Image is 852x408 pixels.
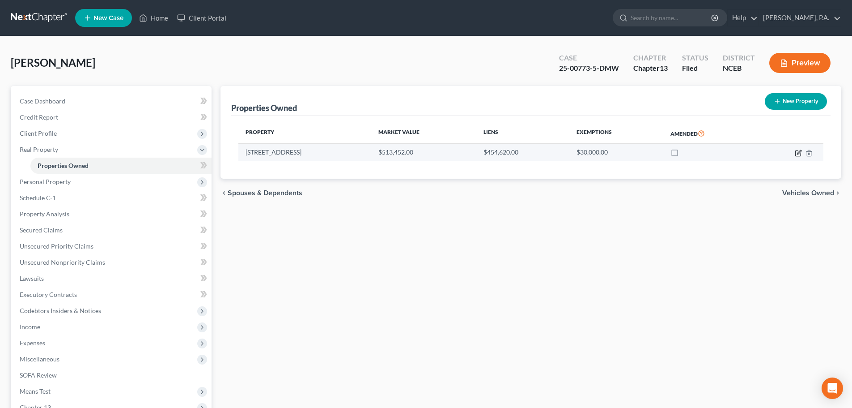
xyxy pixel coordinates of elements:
[782,189,841,197] button: Vehicles Owned chevron_right
[220,189,302,197] button: chevron_left Spouses & Dependents
[834,189,841,197] i: chevron_right
[135,10,173,26] a: Home
[631,9,712,26] input: Search by name...
[20,339,45,347] span: Expenses
[20,387,51,395] span: Means Test
[20,371,57,379] span: SOFA Review
[765,93,827,110] button: New Property
[569,144,663,161] td: $30,000.00
[371,123,476,144] th: Market Value
[782,189,834,197] span: Vehicles Owned
[20,242,93,250] span: Unsecured Priority Claims
[20,113,58,121] span: Credit Report
[663,123,755,144] th: Amended
[238,144,371,161] td: [STREET_ADDRESS]
[759,10,841,26] a: [PERSON_NAME], P.A.
[769,53,831,73] button: Preview
[11,56,95,69] span: [PERSON_NAME]
[20,307,101,314] span: Codebtors Insiders & Notices
[20,97,65,105] span: Case Dashboard
[559,63,619,73] div: 25-00773-5-DMW
[20,194,56,202] span: Schedule C-1
[231,103,297,113] div: Properties Owned
[723,53,755,63] div: District
[371,144,476,161] td: $513,452.00
[93,15,123,21] span: New Case
[13,109,212,125] a: Credit Report
[559,53,619,63] div: Case
[20,146,58,153] span: Real Property
[633,53,668,63] div: Chapter
[13,287,212,303] a: Executory Contracts
[20,210,69,218] span: Property Analysis
[13,254,212,271] a: Unsecured Nonpriority Claims
[13,238,212,254] a: Unsecured Priority Claims
[13,190,212,206] a: Schedule C-1
[660,64,668,72] span: 13
[228,189,302,197] span: Spouses & Dependents
[13,367,212,383] a: SOFA Review
[20,275,44,282] span: Lawsuits
[30,158,212,174] a: Properties Owned
[220,189,228,197] i: chevron_left
[20,178,71,185] span: Personal Property
[728,10,758,26] a: Help
[13,271,212,287] a: Lawsuits
[173,10,231,26] a: Client Portal
[20,226,63,234] span: Secured Claims
[476,144,569,161] td: $454,620.00
[569,123,663,144] th: Exemptions
[238,123,371,144] th: Property
[822,378,843,399] div: Open Intercom Messenger
[476,123,569,144] th: Liens
[13,222,212,238] a: Secured Claims
[13,93,212,109] a: Case Dashboard
[682,63,708,73] div: Filed
[20,258,105,266] span: Unsecured Nonpriority Claims
[20,355,59,363] span: Miscellaneous
[20,129,57,137] span: Client Profile
[20,291,77,298] span: Executory Contracts
[633,63,668,73] div: Chapter
[38,162,89,169] span: Properties Owned
[13,206,212,222] a: Property Analysis
[723,63,755,73] div: NCEB
[682,53,708,63] div: Status
[20,323,40,331] span: Income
